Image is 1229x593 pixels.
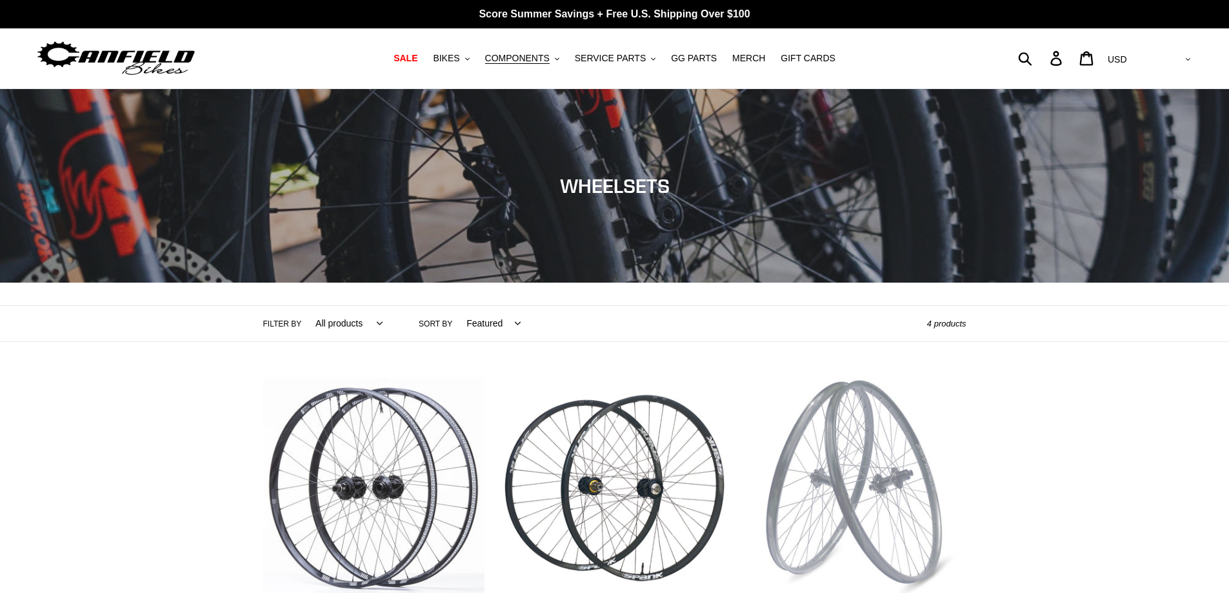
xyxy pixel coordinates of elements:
a: SALE [387,50,424,67]
button: COMPONENTS [479,50,566,67]
span: WHEELSETS [560,174,670,197]
span: GG PARTS [671,53,717,64]
a: GG PARTS [664,50,723,67]
a: MERCH [726,50,772,67]
span: 4 products [927,319,966,328]
label: Filter by [263,318,302,330]
span: COMPONENTS [485,53,550,64]
span: SERVICE PARTS [575,53,646,64]
span: MERCH [732,53,765,64]
input: Search [1025,44,1058,72]
span: SALE [394,53,417,64]
img: Canfield Bikes [35,38,197,79]
label: Sort by [419,318,452,330]
button: SERVICE PARTS [568,50,662,67]
a: GIFT CARDS [774,50,842,67]
span: BIKES [433,53,459,64]
button: BIKES [426,50,475,67]
span: GIFT CARDS [781,53,835,64]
